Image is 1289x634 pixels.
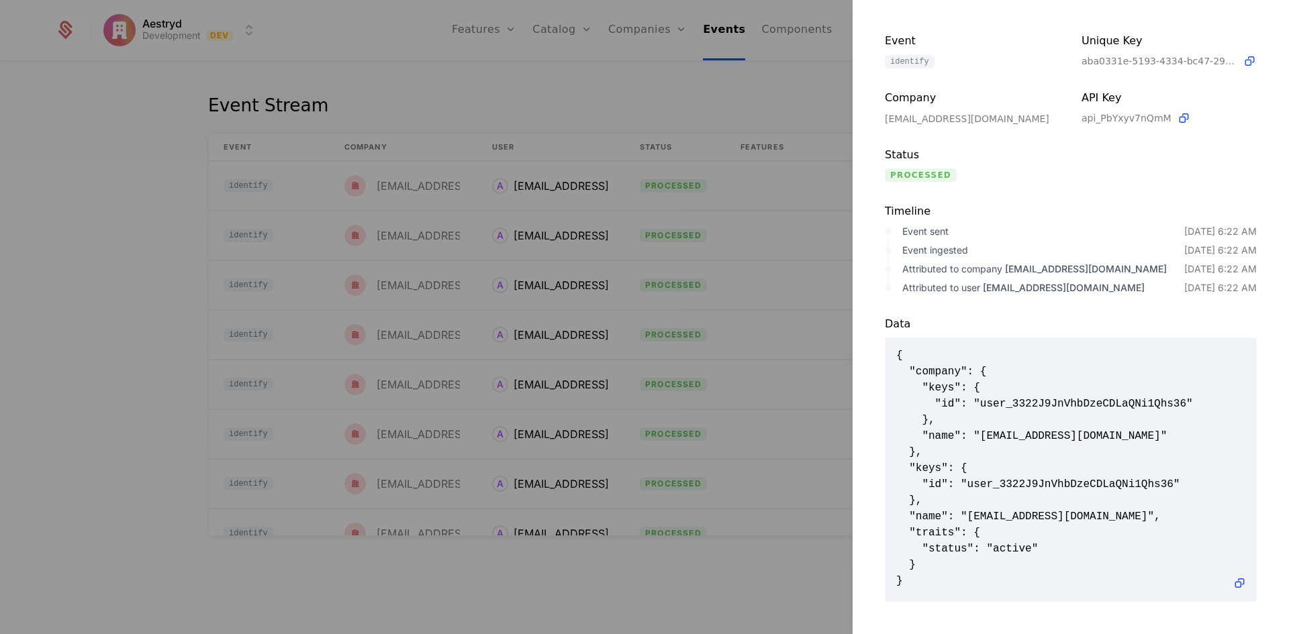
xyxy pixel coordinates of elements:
div: [DATE] 6:22 AM [1184,262,1257,276]
div: Company [885,90,1060,107]
div: Unique Key [1082,33,1257,49]
div: Data [885,316,1257,332]
div: Timeline [885,203,1257,219]
span: aba0331e-5193-4334-bc47-29660530f753 [1082,54,1237,68]
div: [EMAIL_ADDRESS][DOMAIN_NAME] [885,112,1060,125]
div: [DATE] 6:22 AM [1184,244,1257,257]
span: identify [885,55,935,68]
div: [DATE] 6:22 AM [1184,281,1257,295]
div: Event sent [902,225,1184,238]
div: Attributed to user [902,281,1184,295]
span: processed [885,168,957,182]
div: Event [885,33,1060,50]
span: [EMAIL_ADDRESS][DOMAIN_NAME] [1005,263,1167,274]
span: api_PbYxyv7nQmM [1082,111,1172,125]
div: Event ingested [902,244,1184,257]
div: API Key [1082,90,1257,106]
div: Status [885,147,1060,163]
span: [EMAIL_ADDRESS][DOMAIN_NAME] [983,282,1145,293]
span: { "company": { "keys": { "id": "user_3322J9JnVhbDzeCDLaQNi1Qhs36" }, "name": "[EMAIL_ADDRESS][DOM... [896,348,1245,589]
div: [DATE] 6:22 AM [1184,225,1257,238]
div: Attributed to company [902,262,1184,276]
